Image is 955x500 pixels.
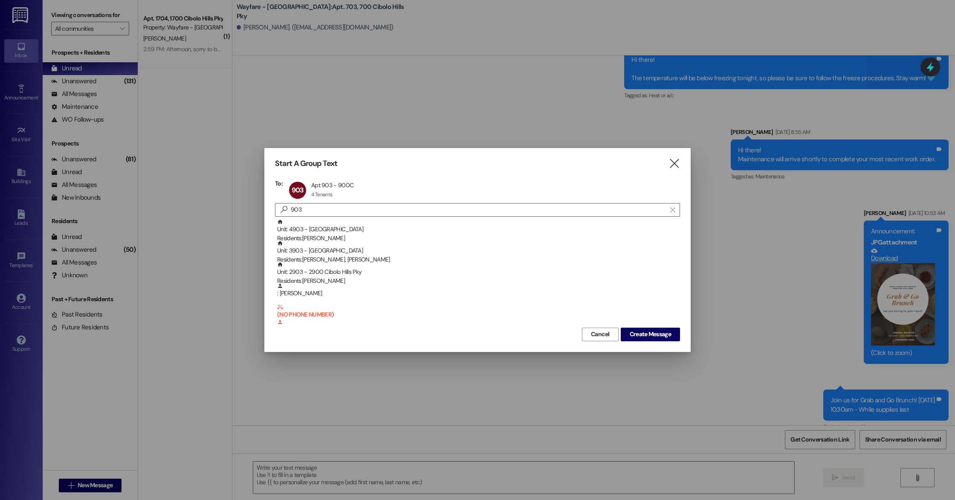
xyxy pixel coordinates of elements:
span: Create Message [630,330,671,339]
div: Unit: 4903 - [GEOGRAPHIC_DATA] [277,219,680,243]
b: (NO PHONE NUMBER) [277,304,680,318]
button: Cancel [582,328,619,341]
div: : [PERSON_NAME] [277,283,680,298]
div: Apt 903 - 900C [311,181,353,189]
div: Residents: [PERSON_NAME] [277,234,680,243]
h3: To: [275,180,283,187]
i:  [670,206,675,213]
span: 903 [292,186,304,195]
input: Search for any contact or apartment [291,204,666,216]
div: Unit: 3903 - [GEOGRAPHIC_DATA]Residents:[PERSON_NAME], [PERSON_NAME] [275,240,680,262]
div: 4 Tenants [311,191,333,198]
div: : [PERSON_NAME] [277,304,680,334]
div: : [PERSON_NAME] [275,283,680,304]
span: Cancel [591,330,610,339]
div: Unit: 3903 - [GEOGRAPHIC_DATA] [277,240,680,265]
button: Create Message [621,328,680,341]
div: Unit: 2903 - 2900 Cibolo Hills PkyResidents:[PERSON_NAME] [275,262,680,283]
i:  [668,159,680,168]
button: Clear text [666,203,680,216]
div: Unit: 4903 - [GEOGRAPHIC_DATA]Residents:[PERSON_NAME] [275,219,680,240]
div: Residents: [PERSON_NAME], [PERSON_NAME] [277,255,680,264]
i:  [277,205,291,214]
div: (NO PHONE NUMBER) : [PERSON_NAME] [275,304,680,326]
h3: Start A Group Text [275,159,337,169]
div: Unit: 2903 - 2900 Cibolo Hills Pky [277,262,680,286]
div: Residents: [PERSON_NAME] [277,276,680,285]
